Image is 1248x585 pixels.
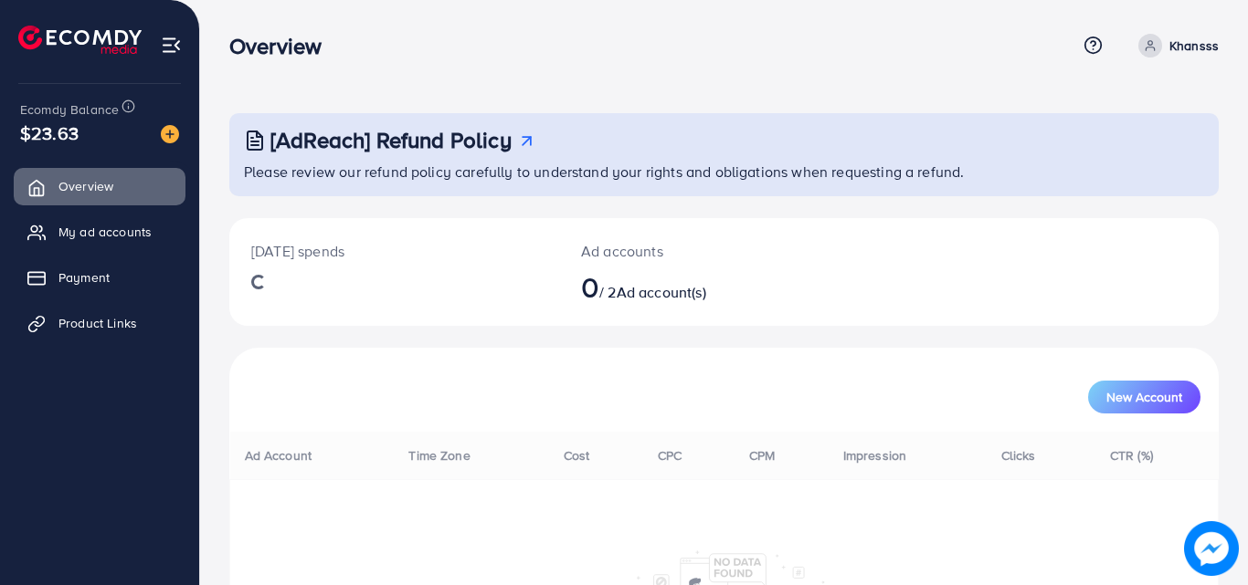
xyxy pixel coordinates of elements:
[1131,34,1219,57] a: Khansss
[161,35,182,56] img: menu
[18,26,142,54] img: logo
[58,177,113,195] span: Overview
[581,240,785,262] p: Ad accounts
[14,214,185,250] a: My ad accounts
[1169,35,1219,57] p: Khansss
[161,125,179,143] img: image
[270,127,512,153] h3: [AdReach] Refund Policy
[581,266,599,308] span: 0
[1088,381,1200,413] button: New Account
[58,268,110,287] span: Payment
[617,282,706,302] span: Ad account(s)
[1184,521,1239,576] img: image
[58,314,137,332] span: Product Links
[20,100,119,119] span: Ecomdy Balance
[251,240,537,262] p: [DATE] spends
[14,168,185,204] a: Overview
[20,120,79,146] span: $23.63
[244,161,1208,183] p: Please review our refund policy carefully to understand your rights and obligations when requesti...
[14,305,185,341] a: Product Links
[229,33,336,59] h3: Overview
[58,223,152,241] span: My ad accounts
[581,269,785,304] h2: / 2
[1106,391,1182,403] span: New Account
[14,259,185,296] a: Payment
